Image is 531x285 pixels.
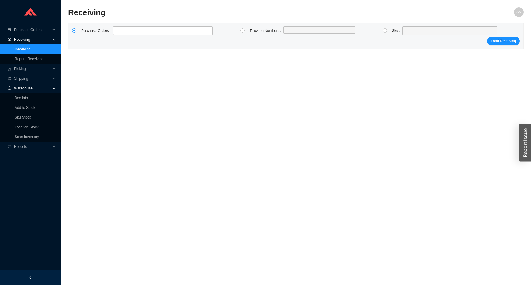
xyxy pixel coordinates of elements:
[14,64,51,74] span: Picking
[516,7,522,17] span: AN
[14,83,51,93] span: Warehouse
[14,35,51,44] span: Receiving
[14,74,51,83] span: Shipping
[392,26,402,35] label: Sku
[15,106,35,110] a: Add to Stock
[15,115,31,120] a: Sku Stock
[7,28,12,32] span: credit-card
[15,47,31,51] a: Receiving
[15,125,39,129] a: Location Stock
[81,26,113,35] label: Purchase Orders
[14,142,51,151] span: Reports
[68,7,410,18] h2: Receiving
[14,25,51,35] span: Purchase Orders
[250,26,283,35] label: Tracking Numbers
[487,37,520,45] button: Load Receiving
[7,145,12,148] span: fund
[491,38,516,44] span: Load Receiving
[15,96,28,100] a: Box Info
[29,276,32,280] span: left
[15,135,39,139] a: Scan Inventory
[15,57,44,61] a: Reprint Receiving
